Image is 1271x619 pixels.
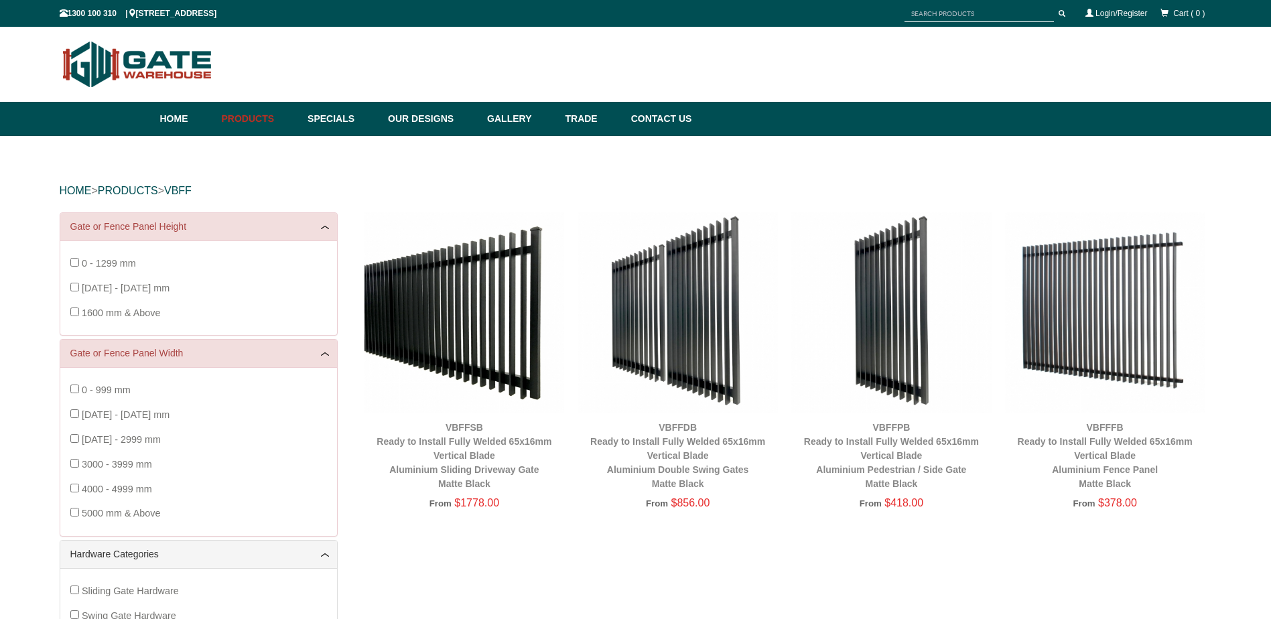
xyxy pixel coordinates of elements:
[82,258,136,269] span: 0 - 1299 mm
[60,33,216,95] img: Gate Warehouse
[480,102,558,136] a: Gallery
[160,102,215,136] a: Home
[82,385,131,395] span: 0 - 999 mm
[860,498,882,508] span: From
[60,9,217,18] span: 1300 100 310 | [STREET_ADDRESS]
[82,307,161,318] span: 1600 mm & Above
[82,409,170,420] span: [DATE] - [DATE] mm
[646,498,668,508] span: From
[82,484,152,494] span: 4000 - 4999 mm
[791,212,992,413] img: VBFFPB - Ready to Install Fully Welded 65x16mm Vertical Blade - Aluminium Pedestrian / Side Gate ...
[60,185,92,196] a: HOME
[164,185,192,196] a: VBFF
[905,5,1054,22] input: SEARCH PRODUCTS
[1018,422,1193,489] a: VBFFFBReady to Install Fully Welded 65x16mm Vertical BladeAluminium Fence PanelMatte Black
[1095,9,1147,18] a: Login/Register
[1073,498,1095,508] span: From
[70,346,327,360] a: Gate or Fence Panel Width
[429,498,452,508] span: From
[1098,497,1137,508] span: $378.00
[558,102,624,136] a: Trade
[381,102,480,136] a: Our Designs
[1005,212,1205,413] img: VBFFFB - Ready to Install Fully Welded 65x16mm Vertical Blade - Aluminium Fence Panel - Matte Bla...
[82,508,161,519] span: 5000 mm & Above
[454,497,499,508] span: $1778.00
[82,283,170,293] span: [DATE] - [DATE] mm
[82,434,161,445] span: [DATE] - 2999 mm
[301,102,381,136] a: Specials
[98,185,158,196] a: PRODUCTS
[215,102,302,136] a: Products
[364,212,565,413] img: VBFFSB - Ready to Install Fully Welded 65x16mm Vertical Blade - Aluminium Sliding Driveway Gate -...
[624,102,692,136] a: Contact Us
[590,422,765,489] a: VBFFDBReady to Install Fully Welded 65x16mm Vertical BladeAluminium Double Swing GatesMatte Black
[82,459,152,470] span: 3000 - 3999 mm
[884,497,923,508] span: $418.00
[671,497,710,508] span: $856.00
[377,422,551,489] a: VBFFSBReady to Install Fully Welded 65x16mm Vertical BladeAluminium Sliding Driveway GateMatte Black
[70,220,327,234] a: Gate or Fence Panel Height
[804,422,979,489] a: VBFFPBReady to Install Fully Welded 65x16mm Vertical BladeAluminium Pedestrian / Side GateMatte B...
[82,586,179,596] span: Sliding Gate Hardware
[60,169,1212,212] div: > >
[70,547,327,561] a: Hardware Categories
[1173,9,1205,18] span: Cart ( 0 )
[578,212,778,413] img: VBFFDB - Ready to Install Fully Welded 65x16mm Vertical Blade - Aluminium Double Swing Gates - Ma...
